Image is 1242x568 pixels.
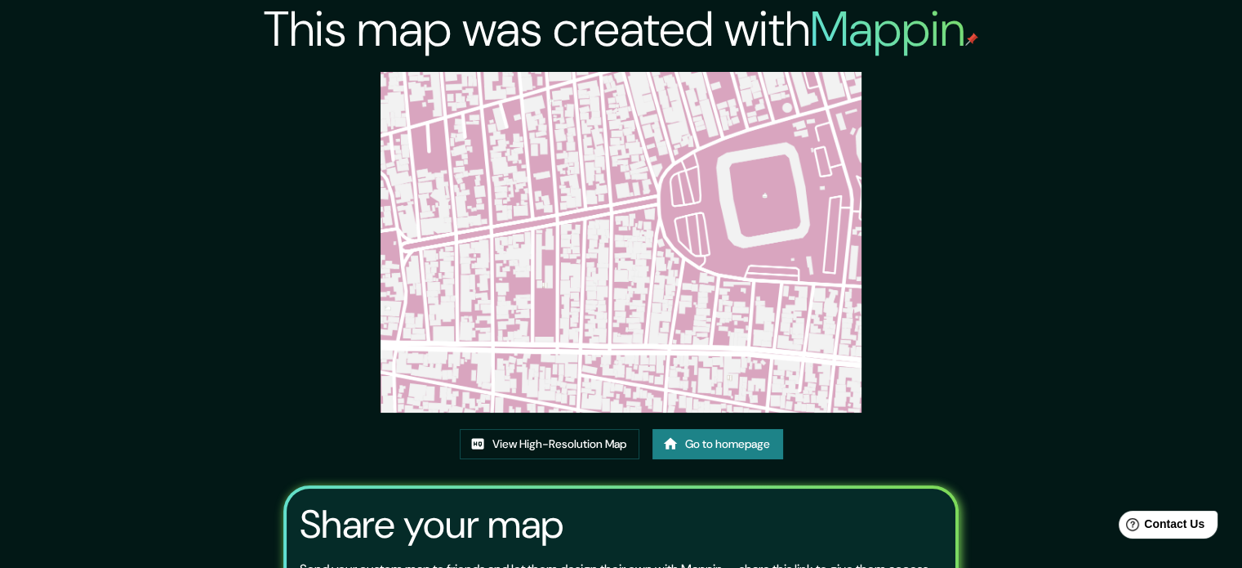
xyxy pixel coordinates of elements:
[460,429,639,459] a: View High-Resolution Map
[381,72,862,413] img: created-map
[965,33,978,46] img: mappin-pin
[652,429,783,459] a: Go to homepage
[1097,504,1224,550] iframe: Help widget launcher
[300,502,563,548] h3: Share your map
